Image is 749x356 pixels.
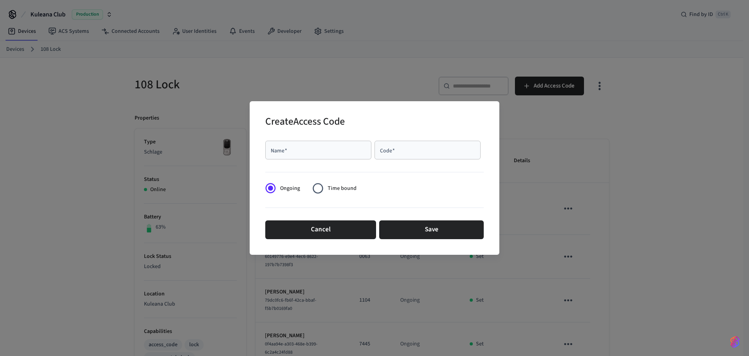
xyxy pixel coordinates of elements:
button: Cancel [265,220,376,239]
img: SeamLogoGradient.69752ec5.svg [730,336,740,348]
span: Time bound [328,184,357,193]
h2: Create Access Code [265,111,345,134]
span: Ongoing [280,184,300,193]
button: Save [379,220,484,239]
